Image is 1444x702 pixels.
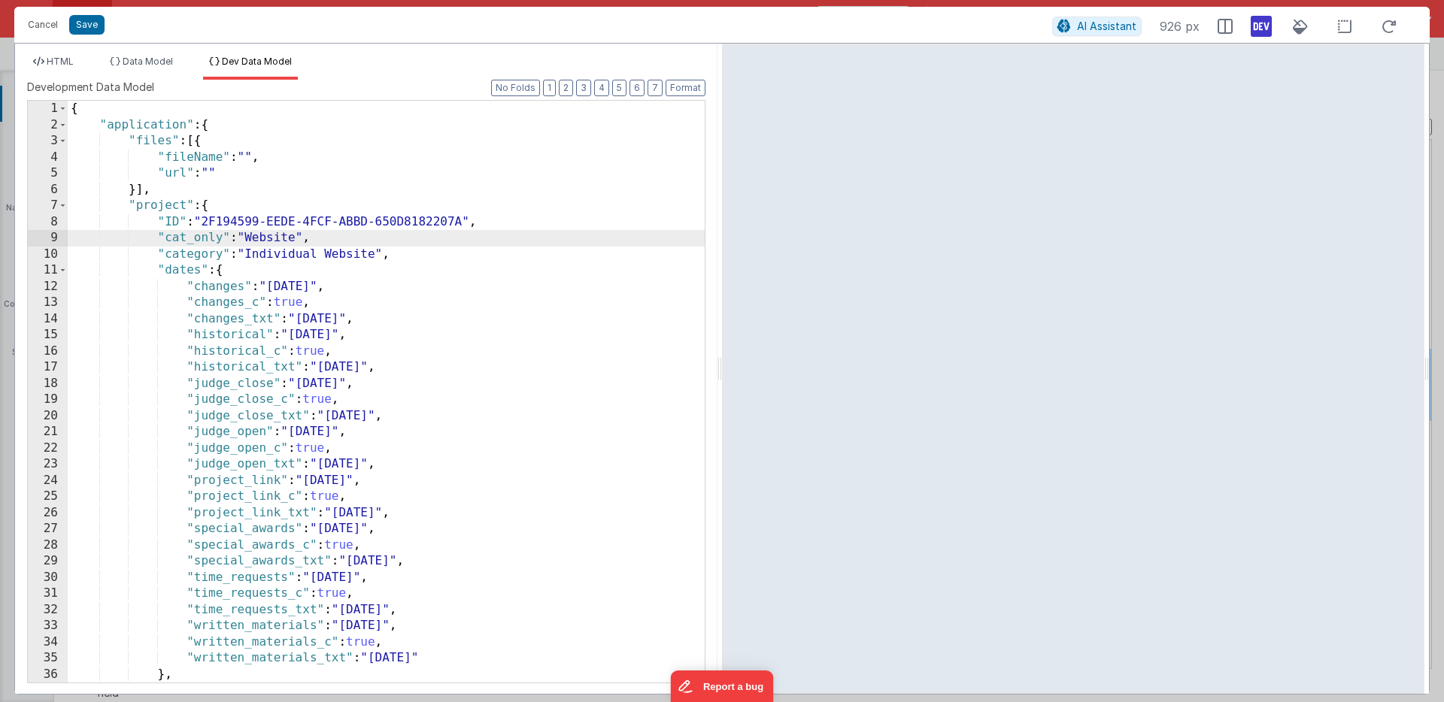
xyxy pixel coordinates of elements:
[559,80,573,96] button: 2
[28,343,68,360] div: 16
[28,408,68,425] div: 20
[28,682,68,699] div: 37
[28,214,68,231] div: 8
[28,311,68,328] div: 14
[28,262,68,279] div: 11
[1077,20,1136,32] span: AI Assistant
[671,670,774,702] iframe: Marker.io feedback button
[28,537,68,554] div: 28
[28,553,68,570] div: 29
[28,521,68,537] div: 27
[27,80,154,95] span: Development Data Model
[28,198,68,214] div: 7
[28,327,68,343] div: 15
[123,56,173,67] span: Data Model
[28,440,68,457] div: 22
[576,80,591,96] button: 3
[28,667,68,683] div: 36
[28,489,68,505] div: 25
[1052,17,1142,36] button: AI Assistant
[491,80,540,96] button: No Folds
[69,15,105,35] button: Save
[28,230,68,247] div: 9
[28,117,68,134] div: 2
[28,505,68,522] div: 26
[629,80,645,96] button: 6
[648,80,663,96] button: 7
[28,133,68,150] div: 3
[28,182,68,198] div: 6
[28,473,68,489] div: 24
[28,586,68,602] div: 31
[612,80,626,96] button: 5
[28,279,68,295] div: 12
[594,80,609,96] button: 4
[28,650,68,667] div: 35
[28,376,68,392] div: 18
[28,247,68,263] div: 10
[20,14,65,35] button: Cancel
[1160,17,1200,35] span: 926 px
[28,602,68,619] div: 32
[666,80,705,96] button: Format
[28,392,68,408] div: 19
[47,56,74,67] span: HTML
[222,56,292,67] span: Dev Data Model
[28,101,68,117] div: 1
[28,634,68,651] div: 34
[28,165,68,182] div: 5
[28,456,68,473] div: 23
[28,295,68,311] div: 13
[28,424,68,440] div: 21
[28,359,68,376] div: 17
[28,150,68,166] div: 4
[28,570,68,586] div: 30
[543,80,556,96] button: 1
[28,618,68,634] div: 33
